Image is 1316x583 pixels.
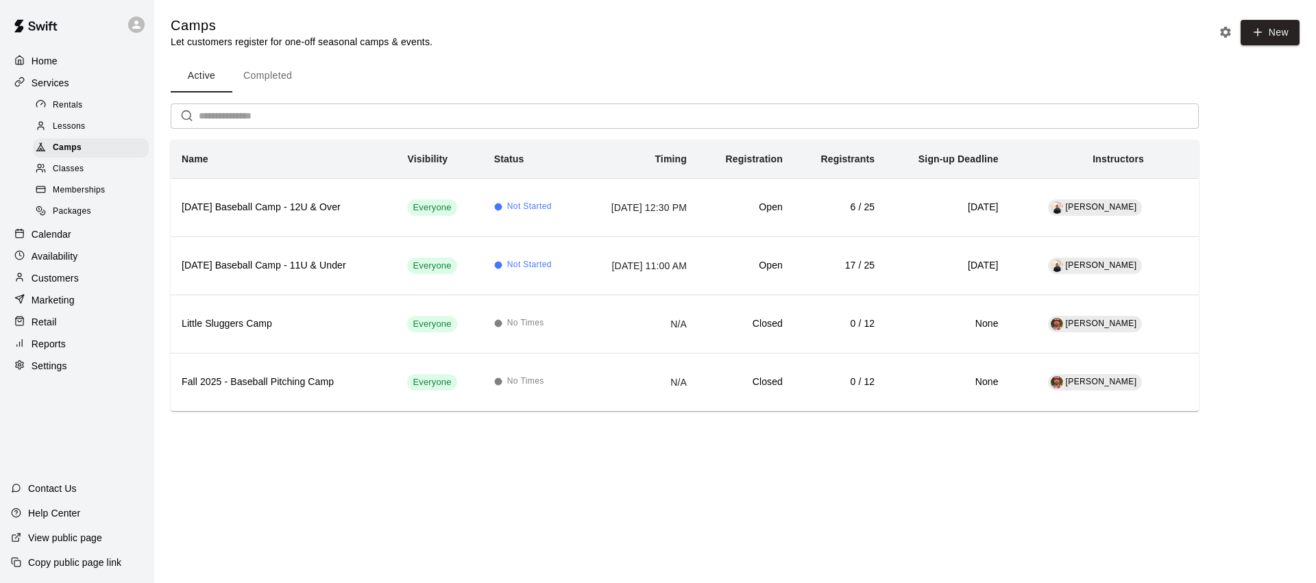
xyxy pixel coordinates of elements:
b: Visibility [407,153,448,164]
div: Lessons [33,117,149,136]
b: Sign-up Deadline [918,153,999,164]
button: Camp settings [1215,22,1236,42]
h6: 0 / 12 [805,317,875,332]
p: Marketing [32,293,75,307]
a: Services [11,73,143,93]
div: This service is visible to all of your customers [407,258,456,274]
h6: Closed [709,375,783,390]
a: Home [11,51,143,71]
img: Bryan Farrington [1051,376,1063,388]
div: This service is visible to all of your customers [407,199,456,216]
div: This service is visible to all of your customers [407,374,456,390]
img: Dom Denicola [1051,260,1063,272]
button: New [1241,20,1300,45]
span: [PERSON_NAME] [1066,260,1137,270]
p: Services [32,76,69,90]
td: N/A [580,353,698,411]
span: Classes [53,162,84,176]
a: Settings [11,356,143,376]
span: Camps [53,141,82,155]
a: Reports [11,334,143,354]
h6: Open [709,258,783,273]
p: Availability [32,249,78,263]
p: Customers [32,271,79,285]
p: Settings [32,359,67,373]
a: Retail [11,312,143,332]
div: Camps [33,138,149,158]
a: Customers [11,268,143,288]
img: Bryan Farrington [1051,318,1063,330]
b: Registration [726,153,783,164]
div: Classes [33,160,149,179]
a: Packages [33,201,154,223]
span: Everyone [407,201,456,214]
td: N/A [580,295,698,353]
p: Retail [32,315,57,329]
h6: [DATE] Baseball Camp - 12U & Over [182,200,385,215]
span: Everyone [407,376,456,389]
span: Memberships [53,184,105,197]
div: Rentals [33,96,149,115]
span: No Times [507,375,544,388]
span: Everyone [407,318,456,331]
a: New [1236,26,1300,38]
a: Lessons [33,116,154,137]
a: Availability [11,246,143,266]
div: Packages [33,202,149,221]
b: Name [182,153,208,164]
span: Not Started [507,200,552,214]
a: Memberships [33,180,154,201]
p: Home [32,54,58,68]
h6: Fall 2025 - Baseball Pitching Camp [182,375,385,390]
a: Calendar [11,224,143,245]
a: Camps [33,138,154,159]
h6: 6 / 25 [805,200,875,215]
p: View public page [28,531,102,545]
b: Instructors [1093,153,1144,164]
p: Copy public page link [28,556,121,569]
h5: Camps [171,16,432,35]
a: Classes [33,159,154,180]
p: Calendar [32,227,71,241]
h6: 0 / 12 [805,375,875,390]
h6: None [897,317,998,332]
td: [DATE] 12:30 PM [580,178,698,236]
table: simple table [171,140,1199,411]
a: Rentals [33,95,154,116]
h6: 17 / 25 [805,258,875,273]
span: Lessons [53,120,86,134]
h6: None [897,375,998,390]
h6: [DATE] Baseball Camp - 11U & Under [182,258,385,273]
button: Active [171,60,232,92]
td: [DATE] 11:00 AM [580,236,698,295]
span: [PERSON_NAME] [1066,319,1137,328]
span: [PERSON_NAME] [1066,202,1137,212]
b: Status [494,153,524,164]
h6: [DATE] [897,258,998,273]
p: Let customers register for one-off seasonal camps & events. [171,35,432,49]
p: Reports [32,337,66,351]
h6: Little Sluggers Camp [182,317,385,332]
span: Everyone [407,260,456,273]
p: Help Center [28,506,80,520]
div: Dom Denicola [1051,201,1063,214]
h6: Closed [709,317,783,332]
span: No Times [507,317,544,330]
b: Timing [655,153,687,164]
b: Registrants [821,153,875,164]
span: Rentals [53,99,83,112]
div: This service is visible to all of your customers [407,316,456,332]
h6: Open [709,200,783,215]
a: Marketing [11,290,143,310]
